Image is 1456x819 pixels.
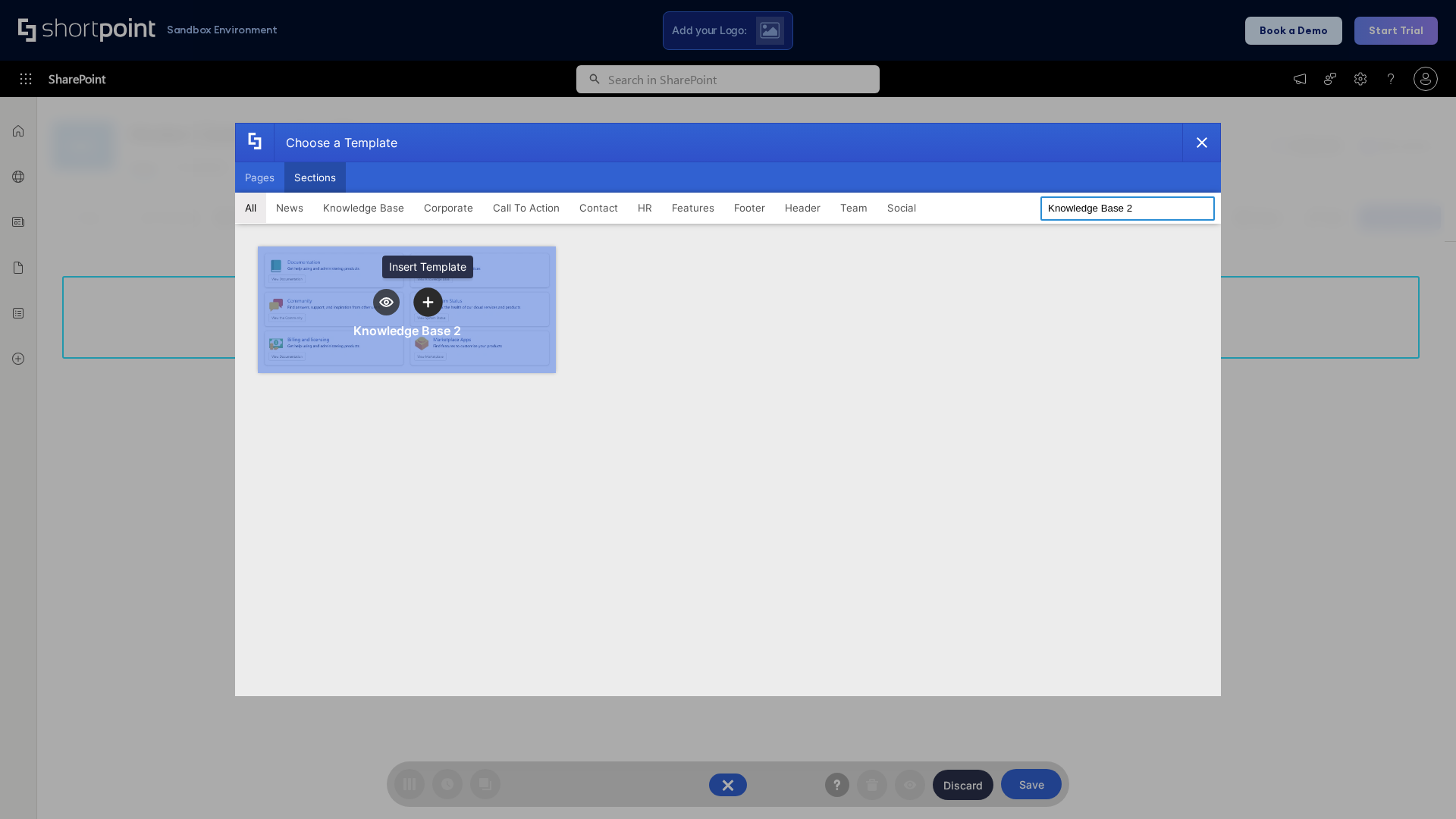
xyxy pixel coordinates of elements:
div: Choose a Template [274,124,397,162]
div: template selector [235,123,1221,696]
button: Call To Action [483,193,570,223]
button: Footer [724,193,775,223]
button: Header [775,193,830,223]
iframe: Chat Widget [1380,746,1456,819]
button: Knowledge Base [313,193,414,223]
div: Knowledge Base 2 [353,323,461,338]
input: Search [1040,196,1215,221]
button: Sections [284,162,346,193]
button: Corporate [414,193,483,223]
button: Team [830,193,877,223]
button: Features [662,193,724,223]
button: News [266,193,313,223]
button: HR [628,193,662,223]
button: Pages [235,162,284,193]
button: All [235,193,266,223]
button: Contact [570,193,628,223]
button: Social [877,193,926,223]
